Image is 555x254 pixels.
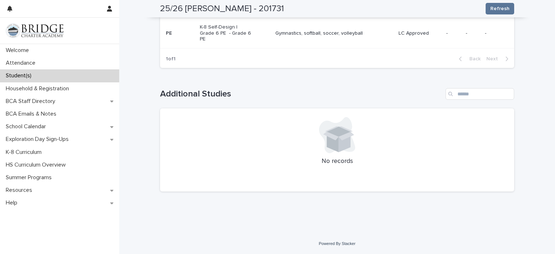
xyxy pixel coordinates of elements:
[466,30,479,36] p: -
[483,56,514,62] button: Next
[446,88,514,100] input: Search
[465,56,481,61] span: Back
[486,3,514,14] button: Refresh
[6,23,64,38] img: V1C1m3IdTEidaUdm9Hs0
[3,199,23,206] p: Help
[3,72,37,79] p: Student(s)
[160,4,284,14] h2: 25/26 [PERSON_NAME] - 201731
[485,30,503,36] p: -
[486,56,502,61] span: Next
[169,158,505,165] p: No records
[446,30,460,36] p: -
[3,98,61,105] p: BCA Staff Directory
[490,5,509,12] span: Refresh
[3,162,72,168] p: HS Curriculum Overview
[3,187,38,194] p: Resources
[3,174,57,181] p: Summer Programs
[200,24,251,42] p: K-8 Self-Design | Grade 6 PE - Grade 6 PE
[160,18,514,48] tr: PEK-8 Self-Design | Grade 6 PE - Grade 6 PEGymnastics, softball, soccer, volleyballLC Approved---
[3,111,62,117] p: BCA Emails & Notes
[3,136,74,143] p: Exploration Day Sign-Ups
[3,149,47,156] p: K-8 Curriculum
[160,50,181,68] p: 1 of 1
[319,241,355,246] a: Powered By Stacker
[166,30,194,36] p: PE
[3,123,52,130] p: School Calendar
[399,30,440,36] p: LC Approved
[275,30,379,36] p: Gymnastics, softball, soccer, volleyball
[3,60,41,66] p: Attendance
[453,56,483,62] button: Back
[3,85,75,92] p: Household & Registration
[160,89,443,99] h1: Additional Studies
[3,47,35,54] p: Welcome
